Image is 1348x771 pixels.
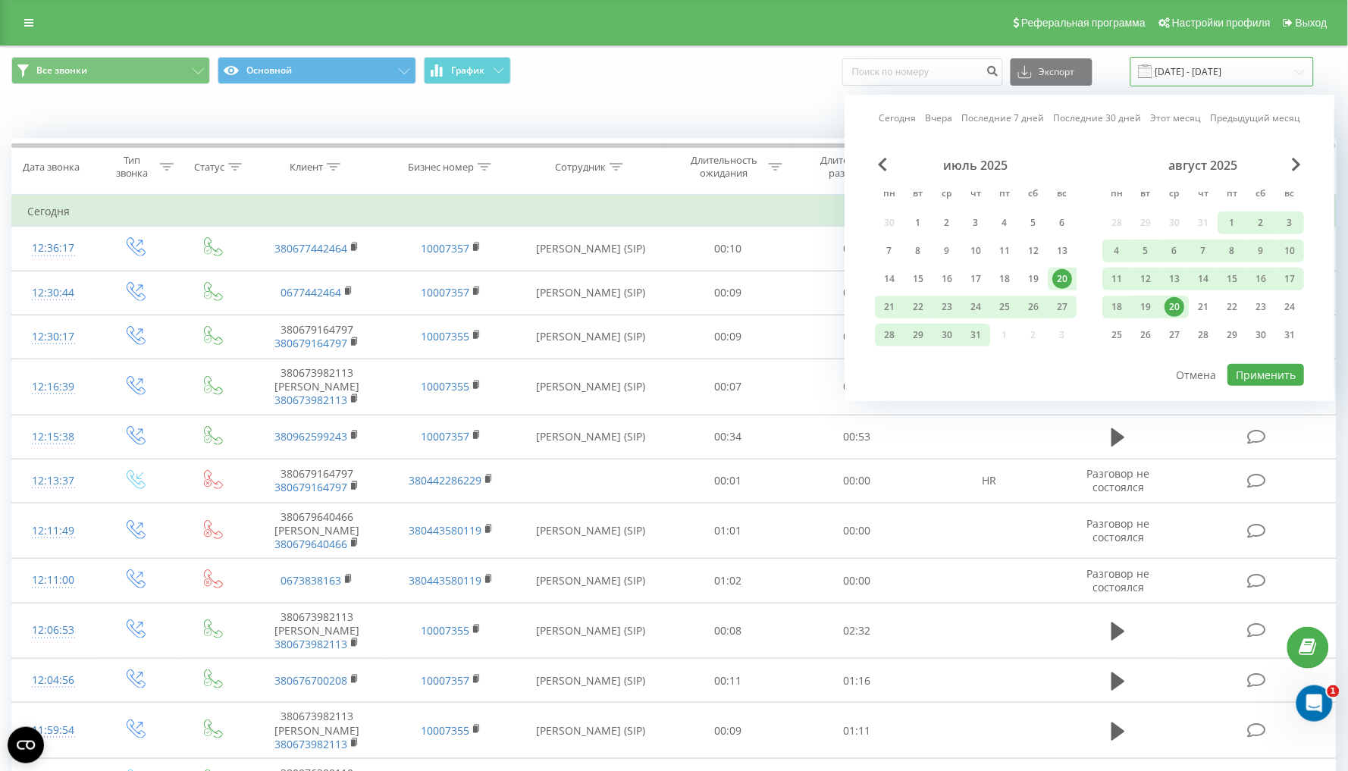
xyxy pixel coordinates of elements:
[36,64,87,77] span: Все звонки
[1103,324,1132,346] div: пн 25 авг. 2025 г.
[967,325,986,345] div: 31
[663,559,793,603] td: 01:02
[27,372,80,402] div: 12:16:39
[1247,268,1276,290] div: сб 16 авг. 2025 г.
[814,154,895,180] div: Длительность разговора
[991,268,1020,290] div: пт 18 июля 2025 г.
[965,183,988,206] abbr: четверг
[967,297,986,317] div: 24
[908,183,930,206] abbr: вторник
[995,213,1015,233] div: 4
[793,359,923,415] td: 04:08
[904,296,933,318] div: вт 22 июля 2025 г.
[194,161,224,174] div: Статус
[793,703,923,759] td: 01:11
[1053,269,1073,289] div: 20
[793,659,923,703] td: 01:16
[1194,325,1214,345] div: 28
[1193,183,1215,206] abbr: четверг
[879,183,901,206] abbr: понедельник
[933,296,962,318] div: ср 23 июля 2025 г.
[904,240,933,262] div: вт 8 июля 2025 г.
[1020,296,1049,318] div: сб 26 июля 2025 г.
[274,480,347,494] a: 380679164797
[218,57,416,84] button: Основной
[274,241,347,255] a: 380677442464
[421,329,469,343] a: 10007355
[1223,241,1243,261] div: 8
[962,111,1045,125] a: Последние 7 дней
[793,503,923,559] td: 00:00
[880,269,900,289] div: 14
[519,503,663,559] td: [PERSON_NAME] (SIP)
[519,271,663,315] td: [PERSON_NAME] (SIP)
[1053,241,1073,261] div: 13
[1223,297,1243,317] div: 22
[1108,297,1127,317] div: 18
[1103,158,1305,173] div: август 2025
[274,737,347,751] a: 380673982113
[27,566,80,595] div: 12:11:00
[1276,268,1305,290] div: вс 17 авг. 2025 г.
[1247,240,1276,262] div: сб 9 авг. 2025 г.
[1020,240,1049,262] div: сб 12 июля 2025 г.
[876,158,1077,173] div: июль 2025
[991,212,1020,234] div: пт 4 июля 2025 г.
[904,268,933,290] div: вт 15 июля 2025 г.
[274,393,347,407] a: 380673982113
[1223,325,1243,345] div: 29
[663,271,793,315] td: 00:09
[962,324,991,346] div: чт 31 июля 2025 г.
[1087,566,1150,594] span: Разговор не состоялся
[519,359,663,415] td: [PERSON_NAME] (SIP)
[1106,183,1129,206] abbr: понедельник
[249,603,384,659] td: 380673982113 [PERSON_NAME]
[880,241,900,261] div: 7
[909,213,929,233] div: 1
[27,716,80,745] div: 11:59:54
[1293,158,1302,171] span: Next Month
[1108,325,1127,345] div: 25
[876,324,904,346] div: пн 28 июля 2025 г.
[793,559,923,603] td: 00:00
[1023,183,1045,206] abbr: суббота
[879,158,888,171] span: Previous Month
[938,213,958,233] div: 2
[876,296,904,318] div: пн 21 июля 2025 г.
[1136,297,1156,317] div: 19
[1049,240,1077,262] div: вс 13 июля 2025 г.
[421,723,469,738] a: 10007355
[409,473,481,487] a: 380442286229
[1252,325,1271,345] div: 30
[1252,297,1271,317] div: 23
[663,315,793,359] td: 00:09
[1223,269,1243,289] div: 15
[793,603,923,659] td: 02:32
[1276,324,1305,346] div: вс 31 авг. 2025 г.
[904,212,933,234] div: вт 1 июля 2025 г.
[1218,324,1247,346] div: пт 29 авг. 2025 г.
[1190,296,1218,318] div: чт 21 авг. 2025 г.
[1221,183,1244,206] abbr: пятница
[1103,268,1132,290] div: пн 11 авг. 2025 г.
[421,673,469,688] a: 10007357
[909,325,929,345] div: 29
[274,336,347,350] a: 380679164797
[1190,268,1218,290] div: чт 14 авг. 2025 г.
[909,269,929,289] div: 15
[1247,324,1276,346] div: сб 30 авг. 2025 г.
[1151,111,1202,125] a: Этот месяц
[27,516,80,546] div: 12:11:49
[1218,240,1247,262] div: пт 8 авг. 2025 г.
[274,537,347,551] a: 380679640466
[663,503,793,559] td: 01:01
[1218,212,1247,234] div: пт 1 авг. 2025 г.
[519,227,663,271] td: [PERSON_NAME] (SIP)
[1165,269,1185,289] div: 13
[909,241,929,261] div: 8
[27,616,80,645] div: 12:06:53
[1194,297,1214,317] div: 21
[938,269,958,289] div: 16
[933,324,962,346] div: ср 30 июля 2025 г.
[1168,364,1225,386] button: Отмена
